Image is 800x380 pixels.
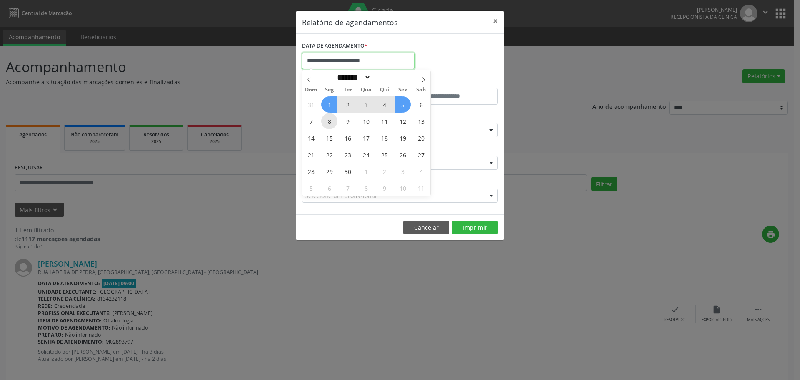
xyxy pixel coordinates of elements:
[402,75,498,88] label: ATÉ
[376,130,392,146] span: Setembro 18, 2025
[394,87,412,93] span: Sex
[358,146,374,163] span: Setembro 24, 2025
[403,221,449,235] button: Cancelar
[413,113,429,129] span: Setembro 13, 2025
[395,180,411,196] span: Outubro 10, 2025
[340,130,356,146] span: Setembro 16, 2025
[302,87,320,93] span: Dom
[321,130,337,146] span: Setembro 15, 2025
[395,113,411,129] span: Setembro 12, 2025
[320,87,339,93] span: Seg
[340,113,356,129] span: Setembro 9, 2025
[303,163,319,179] span: Setembro 28, 2025
[395,96,411,113] span: Setembro 5, 2025
[358,180,374,196] span: Outubro 8, 2025
[321,163,337,179] span: Setembro 29, 2025
[302,17,397,28] h5: Relatório de agendamentos
[303,113,319,129] span: Setembro 7, 2025
[321,113,337,129] span: Setembro 8, 2025
[321,146,337,163] span: Setembro 22, 2025
[413,146,429,163] span: Setembro 27, 2025
[413,130,429,146] span: Setembro 20, 2025
[376,163,392,179] span: Outubro 2, 2025
[375,87,394,93] span: Qui
[395,163,411,179] span: Outubro 3, 2025
[413,96,429,113] span: Setembro 6, 2025
[487,11,504,31] button: Close
[340,96,356,113] span: Setembro 2, 2025
[412,87,430,93] span: Sáb
[340,146,356,163] span: Setembro 23, 2025
[303,180,319,196] span: Outubro 5, 2025
[371,73,398,82] input: Year
[358,130,374,146] span: Setembro 17, 2025
[303,146,319,163] span: Setembro 21, 2025
[334,73,371,82] select: Month
[452,221,498,235] button: Imprimir
[358,96,374,113] span: Setembro 3, 2025
[395,130,411,146] span: Setembro 19, 2025
[376,146,392,163] span: Setembro 25, 2025
[357,87,375,93] span: Qua
[395,146,411,163] span: Setembro 26, 2025
[358,113,374,129] span: Setembro 10, 2025
[305,191,377,200] span: Selecione um profissional
[413,163,429,179] span: Outubro 4, 2025
[303,130,319,146] span: Setembro 14, 2025
[321,96,337,113] span: Setembro 1, 2025
[376,96,392,113] span: Setembro 4, 2025
[339,87,357,93] span: Ter
[321,180,337,196] span: Outubro 6, 2025
[340,163,356,179] span: Setembro 30, 2025
[413,180,429,196] span: Outubro 11, 2025
[376,113,392,129] span: Setembro 11, 2025
[358,163,374,179] span: Outubro 1, 2025
[340,180,356,196] span: Outubro 7, 2025
[376,180,392,196] span: Outubro 9, 2025
[302,40,367,53] label: DATA DE AGENDAMENTO
[303,96,319,113] span: Agosto 31, 2025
